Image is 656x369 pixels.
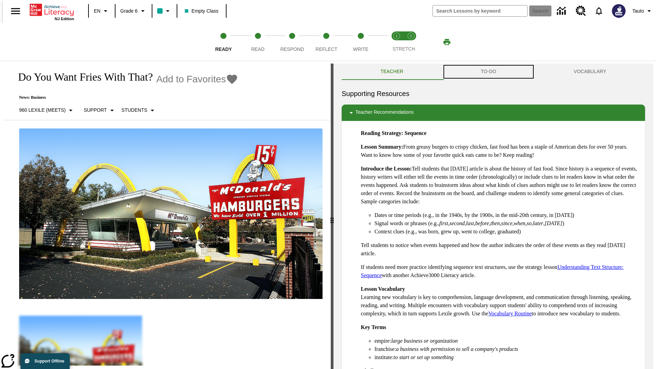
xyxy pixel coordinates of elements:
button: TO-DO [442,64,535,80]
strong: Lesson Summary: [361,144,403,150]
p: If students need more practice identifying sequence text structures, use the strategy lesson with... [361,263,640,279]
button: Reflect step 4 of 5 [306,23,346,61]
p: From greasy burgers to crispy chicken, fast food has been a staple of American diets for over 50 ... [361,143,640,159]
em: since [501,220,512,226]
div: activity [333,64,653,369]
a: Notifications [590,2,608,20]
li: institute: [374,353,640,361]
button: Teacher [342,64,442,80]
button: Ready step 1 of 5 [204,23,243,61]
em: then [490,220,500,226]
button: VOCABULARY [535,64,645,80]
button: Stretch Respond step 2 of 2 [401,23,421,61]
span: Reflect [316,46,338,52]
button: Respond step 3 of 5 [272,23,312,61]
span: Empty Class [185,8,219,15]
button: Class color is teal. Change class color [154,5,175,17]
li: Context clues (e.g., was born, grew up, went to college, graduated) [374,228,640,236]
h1: Do You Want Fries With That? [11,71,153,83]
p: Learning new vocabulary is key to comprehension, language development, and communication through ... [361,285,640,318]
img: Avatar [612,4,626,18]
em: a business with permission to sell a company's products [396,346,518,352]
strong: Key Terms [361,324,386,330]
div: Instructional Panel Tabs [342,64,645,80]
span: Respond [280,46,304,52]
text: 2 [410,34,412,38]
strong: Introduce the Lesson: [361,166,412,172]
button: Read step 2 of 5 [238,23,277,61]
button: Profile/Settings [630,5,656,17]
li: Dates or time periods (e.g., in the 1940s, by the 1900s, in the mid-20th century, in [DATE]) [374,211,640,219]
button: Write step 5 of 5 [341,23,381,61]
p: News: Business [11,95,238,100]
li: empire: [374,337,640,345]
p: Students [122,107,147,114]
button: Select Student [119,104,159,117]
p: 960 Lexile (Meets) [19,107,66,114]
span: EN [94,8,100,15]
em: first [439,220,448,226]
span: NJ Edition [55,17,74,21]
div: reading [3,64,331,366]
em: last [466,220,474,226]
a: Vocabulary Routine [488,311,532,316]
div: Teacher Recommendations [342,105,645,121]
span: Write [353,46,368,52]
input: search field [433,5,527,16]
em: large business or organization [391,338,458,344]
a: Understanding Text Structure: Sequence [361,264,624,278]
button: Select a new avatar [608,2,630,20]
button: Support Offline [20,353,70,369]
span: Ready [215,46,232,52]
div: Home [30,2,74,21]
em: so [527,220,532,226]
span: Grade 6 [120,8,138,15]
strong: Lesson Vocabulary [361,286,405,292]
img: One of the first McDonald's stores, with the iconic red sign and golden arches. [19,128,323,299]
p: Tell students to notice when events happened and how the author indicates the order of these even... [361,241,640,258]
text: 1 [396,34,397,38]
p: Support [84,107,107,114]
em: later [533,220,543,226]
button: Select Lexile, 960 Lexile (Meets) [16,104,78,117]
button: Add to Favorites - Do You Want Fries With That? [156,73,238,85]
span: Support Offline [35,359,64,364]
button: Grade: Grade 6, Select a grade [118,5,150,17]
button: Stretch Read step 1 of 2 [387,23,407,61]
h6: Supporting Resources [342,88,645,99]
strong: Sequence [405,130,426,136]
span: Tauto [632,8,644,15]
em: to start or set up something [394,354,454,360]
span: Read [251,46,264,52]
span: STRETCH [393,46,415,52]
button: Scaffolds, Support [81,104,119,117]
li: Signal words or phrases (e.g., , , , , , , , , , ) [374,219,640,228]
span: Add to Favorites [156,74,226,85]
button: Open side menu [5,1,26,21]
em: before [475,220,489,226]
button: Language: EN, Select a language [91,5,113,17]
p: Teacher Recommendations [355,109,413,117]
li: franchise: [374,345,640,353]
strong: Reading Strategy: [361,130,403,136]
div: Press Enter or Spacebar and then press right and left arrow keys to move the slider [331,64,333,369]
a: Data Center [553,2,572,20]
p: Tell students that [DATE] article is about the history of fast food. Since history is a sequence ... [361,165,640,206]
button: Print [436,36,458,48]
a: Resource Center, Will open in new tab [572,2,590,20]
em: [DATE] [545,220,562,226]
em: when [514,220,525,226]
em: second [450,220,465,226]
